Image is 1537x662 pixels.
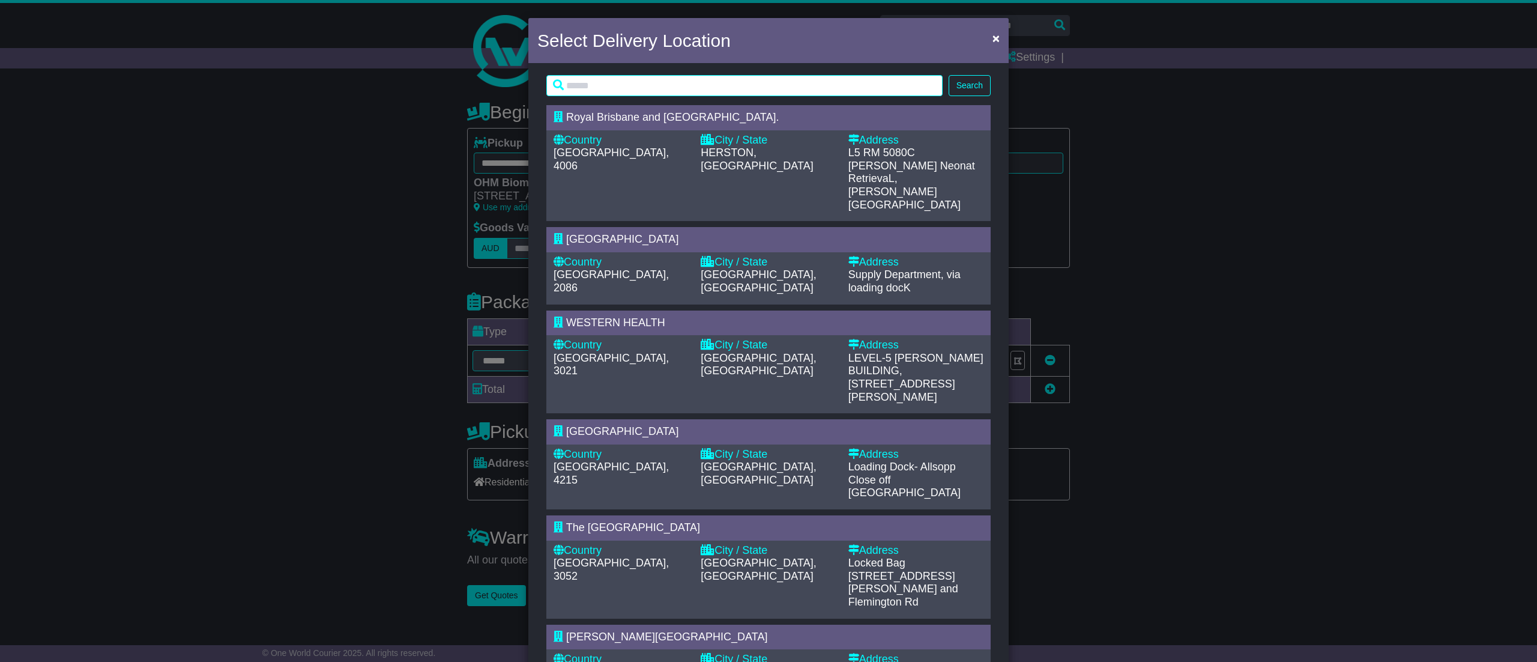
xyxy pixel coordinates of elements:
[992,31,1000,45] span: ×
[848,256,983,269] div: Address
[848,557,955,595] span: Locked Bag [STREET_ADDRESS][PERSON_NAME]
[848,269,961,294] span: via loading docK
[701,448,836,461] div: City / State
[701,256,836,269] div: City / State
[701,461,816,486] span: [GEOGRAPHIC_DATA], [GEOGRAPHIC_DATA]
[554,134,689,147] div: Country
[554,352,669,377] span: [GEOGRAPHIC_DATA], 3021
[701,147,813,172] span: HERSTON, [GEOGRAPHIC_DATA]
[566,425,678,437] span: [GEOGRAPHIC_DATA]
[566,317,665,329] span: WESTERN HEALTH
[848,365,955,402] span: BUILDING,[STREET_ADDRESS][PERSON_NAME]
[554,544,689,557] div: Country
[701,544,836,557] div: City / State
[554,269,669,294] span: [GEOGRAPHIC_DATA], 2086
[566,111,779,123] span: Royal Brisbane and [GEOGRAPHIC_DATA].
[848,134,983,147] div: Address
[848,352,983,364] span: LEVEL-5 [PERSON_NAME]
[554,461,669,486] span: [GEOGRAPHIC_DATA], 4215
[848,269,944,281] span: Supply Department,
[566,233,678,245] span: [GEOGRAPHIC_DATA]
[554,339,689,352] div: Country
[554,557,669,582] span: [GEOGRAPHIC_DATA], 3052
[701,134,836,147] div: City / State
[566,521,700,533] span: The [GEOGRAPHIC_DATA]
[986,26,1006,50] button: Close
[848,544,983,557] div: Address
[554,256,689,269] div: Country
[554,448,689,461] div: Country
[701,339,836,352] div: City / State
[701,269,816,294] span: [GEOGRAPHIC_DATA], [GEOGRAPHIC_DATA]
[949,75,991,96] button: Search
[848,147,975,172] span: L5 RM 5080C [PERSON_NAME] Neonat
[554,147,669,172] span: [GEOGRAPHIC_DATA], 4006
[701,557,816,582] span: [GEOGRAPHIC_DATA], [GEOGRAPHIC_DATA]
[848,339,983,352] div: Address
[848,172,961,210] span: RetrievaL,[PERSON_NAME][GEOGRAPHIC_DATA]
[848,474,961,499] span: off [GEOGRAPHIC_DATA]
[848,448,983,461] div: Address
[848,461,956,486] span: Loading Dock- Allsopp Close
[848,583,958,608] span: and Flemington Rd
[537,27,731,54] h4: Select Delivery Location
[566,631,767,643] span: [PERSON_NAME][GEOGRAPHIC_DATA]
[701,352,816,377] span: [GEOGRAPHIC_DATA], [GEOGRAPHIC_DATA]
